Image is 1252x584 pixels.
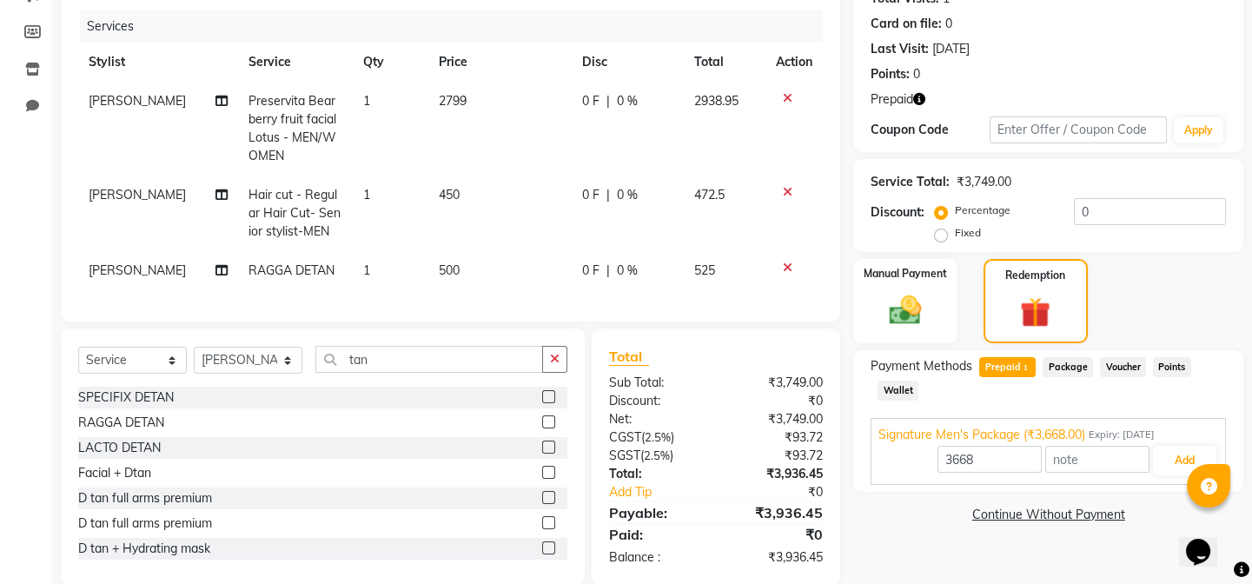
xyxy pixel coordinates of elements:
button: Add [1153,446,1216,475]
span: | [606,186,610,204]
th: Service [238,43,352,82]
span: 2.5% [645,430,671,444]
div: Sub Total: [596,374,716,392]
div: ₹3,936.45 [716,465,836,483]
div: Paid: [596,524,716,545]
img: _gift.svg [1010,294,1060,331]
div: RAGGA DETAN [78,414,164,432]
span: 0 F [582,186,600,204]
span: RAGGA DETAN [248,262,335,278]
div: Discount: [871,203,924,222]
span: 0 F [582,92,600,110]
th: Action [765,43,823,82]
div: 0 [913,65,920,83]
div: Services [80,10,836,43]
th: Total [684,43,765,82]
div: Payable: [596,502,716,523]
div: Total: [596,465,716,483]
label: Manual Payment [864,266,947,282]
div: [DATE] [932,40,970,58]
img: _cash.svg [879,292,931,328]
span: 1 [363,262,370,278]
span: Prepaid [979,357,1036,377]
div: Discount: [596,392,716,410]
div: Last Visit: [871,40,929,58]
span: SGST [609,448,640,463]
label: Redemption [1005,268,1065,283]
span: [PERSON_NAME] [89,93,186,109]
th: Disc [572,43,684,82]
span: Wallet [878,381,918,401]
span: 2.5% [644,448,670,462]
div: D tan full arms premium [78,489,212,508]
span: 0 F [582,262,600,280]
span: | [606,262,610,280]
div: ₹3,936.45 [716,548,836,567]
div: ₹3,749.00 [716,374,836,392]
label: Fixed [955,225,981,241]
span: Preservita Bearberry fruit facial Lotus - MEN/WOMEN [248,93,336,163]
span: 1 [363,187,370,202]
span: Voucher [1100,357,1146,377]
div: ₹0 [716,392,836,410]
span: 1 [363,93,370,109]
div: Coupon Code [871,121,989,139]
div: LACTO DETAN [78,439,161,457]
div: ( ) [596,447,716,465]
div: Points: [871,65,910,83]
span: 0 % [617,186,638,204]
span: CGST [609,429,641,445]
th: Stylist [78,43,238,82]
div: ₹3,749.00 [716,410,836,428]
span: Signature Men's Package (₹3,668.00) [878,426,1085,444]
div: D tan full arms premium [78,514,212,533]
span: [PERSON_NAME] [89,262,186,278]
span: 500 [439,262,460,278]
span: 0 % [617,262,638,280]
div: SPECIFIX DETAN [78,388,174,407]
div: ₹93.72 [716,447,836,465]
span: 1 [1021,363,1030,374]
th: Price [428,43,572,82]
span: Hair cut - Regular Hair Cut- Senior stylist-MEN [248,187,341,239]
label: Percentage [955,202,1010,218]
span: | [606,92,610,110]
div: ₹93.72 [716,428,836,447]
div: ₹3,749.00 [957,173,1011,191]
span: Package [1043,357,1093,377]
span: Payment Methods [871,357,972,375]
div: Facial + Dtan [78,464,151,482]
div: ( ) [596,428,716,447]
a: Continue Without Payment [857,506,1240,524]
span: 2799 [439,93,467,109]
input: Search or Scan [315,346,543,373]
div: ₹0 [736,483,836,501]
span: [PERSON_NAME] [89,187,186,202]
div: Card on file: [871,15,942,33]
span: Points [1153,357,1191,377]
span: 2938.95 [694,93,739,109]
span: 525 [694,262,715,278]
span: 0 % [617,92,638,110]
div: D tan + Hydrating mask [78,540,210,558]
div: Balance : [596,548,716,567]
input: note [1045,446,1149,473]
div: ₹3,936.45 [716,502,836,523]
div: Net: [596,410,716,428]
div: Service Total: [871,173,950,191]
div: ₹0 [716,524,836,545]
div: 0 [945,15,952,33]
span: Total [609,348,649,366]
span: Expiry: [DATE] [1089,428,1155,442]
iframe: chat widget [1179,514,1235,567]
input: Amount [937,446,1042,473]
span: 472.5 [694,187,725,202]
input: Enter Offer / Coupon Code [990,116,1167,143]
span: Prepaid [871,90,913,109]
a: Add Tip [596,483,736,501]
span: 450 [439,187,460,202]
button: Apply [1174,117,1223,143]
th: Qty [353,43,428,82]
